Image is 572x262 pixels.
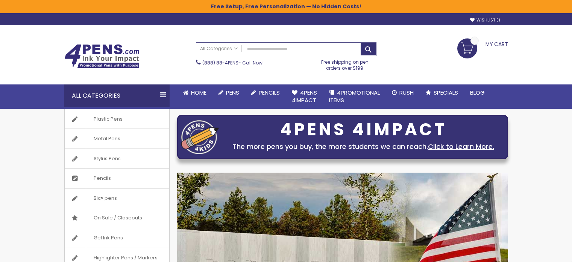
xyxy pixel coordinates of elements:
a: Metal Pens [65,129,169,149]
div: 4PENS 4IMPACT [223,122,504,138]
div: The more pens you buy, the more students we can reach. [223,141,504,152]
a: All Categories [196,43,241,55]
span: Pencils [86,169,118,188]
a: Wishlist [470,17,500,23]
a: Specials [420,84,464,101]
a: Plastic Pens [65,109,169,129]
span: Specials [434,89,458,97]
span: Plastic Pens [86,109,130,129]
span: Rush [399,89,414,97]
img: 4Pens Custom Pens and Promotional Products [64,44,140,68]
div: Free shipping on pen orders over $199 [313,56,376,71]
span: Home [191,89,206,97]
a: Home [177,84,212,101]
span: 4Pens 4impact [292,89,317,104]
a: Stylus Pens [65,149,169,169]
a: Pencils [65,169,169,188]
a: Pencils [245,84,286,101]
span: On Sale / Closeouts [86,208,150,228]
a: 4PROMOTIONALITEMS [323,84,386,109]
div: All Categories [64,84,170,107]
a: Gel Ink Pens [65,228,169,248]
a: On Sale / Closeouts [65,208,169,228]
span: Blog [470,89,485,97]
span: Gel Ink Pens [86,228,130,248]
span: 4PROMOTIONAL ITEMS [329,89,380,104]
span: - Call Now! [202,60,264,66]
span: Stylus Pens [86,149,128,169]
span: Bic® pens [86,188,124,208]
a: Bic® pens [65,188,169,208]
span: Pencils [259,89,280,97]
span: Pens [226,89,239,97]
a: Blog [464,84,491,101]
a: (888) 88-4PENS [202,60,238,66]
a: Click to Learn More. [428,142,494,151]
span: All Categories [200,46,238,52]
img: four_pen_logo.png [181,120,219,154]
a: Pens [212,84,245,101]
span: Metal Pens [86,129,128,149]
a: Rush [386,84,420,101]
a: 4Pens4impact [286,84,323,109]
